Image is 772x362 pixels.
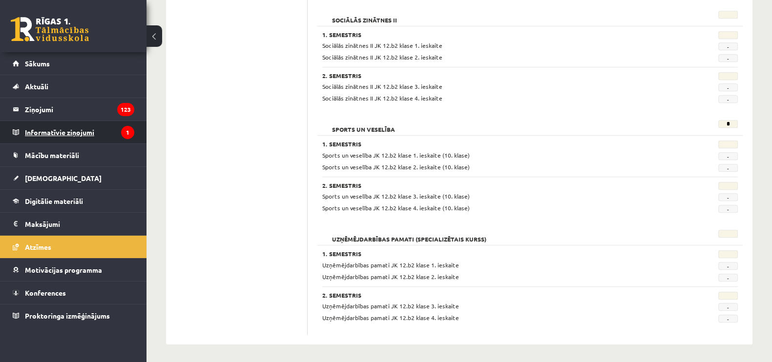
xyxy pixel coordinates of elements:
h3: 1. Semestris [322,31,666,38]
a: Ziņojumi123 [13,98,134,121]
span: Konferences [25,288,66,297]
span: Sports un veselība JK 12.b2 klase 4. ieskaite (10. klase) [322,204,470,212]
h3: 1. Semestris [322,250,666,257]
a: Mācību materiāli [13,144,134,166]
a: Informatīvie ziņojumi1 [13,121,134,143]
span: - [718,274,738,282]
h3: 1. Semestris [322,141,666,147]
span: Uzņēmējdarbības pamati JK 12.b2 klase 3. ieskaite [322,302,459,310]
h3: 2. Semestris [322,72,666,79]
i: 123 [117,103,134,116]
span: - [718,303,738,311]
legend: Informatīvie ziņojumi [25,121,134,143]
h3: 2. Semestris [322,292,666,299]
span: Sports un veselība JK 12.b2 klase 3. ieskaite (10. klase) [322,192,470,200]
a: Atzīmes [13,236,134,258]
h2: Uzņēmējdarbības pamati (Specializētais kurss) [322,230,496,240]
span: - [718,42,738,50]
a: [DEMOGRAPHIC_DATA] [13,167,134,189]
i: 1 [121,126,134,139]
h2: Sociālās zinātnes II [322,11,407,20]
span: - [718,54,738,62]
a: Proktoringa izmēģinājums [13,304,134,327]
span: - [718,193,738,201]
span: Atzīmes [25,242,51,251]
span: - [718,95,738,103]
legend: Maksājumi [25,213,134,235]
span: Digitālie materiāli [25,197,83,205]
span: Sports un veselība JK 12.b2 klase 1. ieskaite (10. klase) [322,151,470,159]
span: Sports un veselība JK 12.b2 klase 2. ieskaite (10. klase) [322,163,470,171]
span: Uzņēmējdarbības pamati JK 12.b2 klase 1. ieskaite [322,261,459,269]
span: Sociālās zinātnes II JK 12.b2 klase 3. ieskaite [322,82,442,90]
span: [DEMOGRAPHIC_DATA] [25,174,102,182]
span: - [718,315,738,322]
a: Maksājumi [13,213,134,235]
span: Aktuāli [25,82,48,91]
span: Sociālās zinātnes II JK 12.b2 klase 4. ieskaite [322,94,442,102]
span: Uzņēmējdarbības pamati JK 12.b2 klase 4. ieskaite [322,314,459,322]
a: Sākums [13,52,134,75]
span: Proktoringa izmēģinājums [25,311,110,320]
legend: Ziņojumi [25,98,134,121]
a: Rīgas 1. Tālmācības vidusskola [11,17,89,41]
a: Konferences [13,282,134,304]
span: Motivācijas programma [25,265,102,274]
h2: Sports un veselība [322,120,405,130]
span: Sociālās zinātnes II JK 12.b2 klase 1. ieskaite [322,41,442,49]
span: Uzņēmējdarbības pamati JK 12.b2 klase 2. ieskaite [322,273,459,281]
a: Motivācijas programma [13,259,134,281]
h3: 2. Semestris [322,182,666,189]
span: - [718,262,738,270]
a: Aktuāli [13,75,134,98]
span: Sākums [25,59,50,68]
span: - [718,152,738,160]
span: - [718,205,738,213]
a: Digitālie materiāli [13,190,134,212]
span: Sociālās zinātnes II JK 12.b2 klase 2. ieskaite [322,53,442,61]
span: - [718,83,738,91]
span: - [718,164,738,172]
span: Mācību materiāli [25,151,79,160]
